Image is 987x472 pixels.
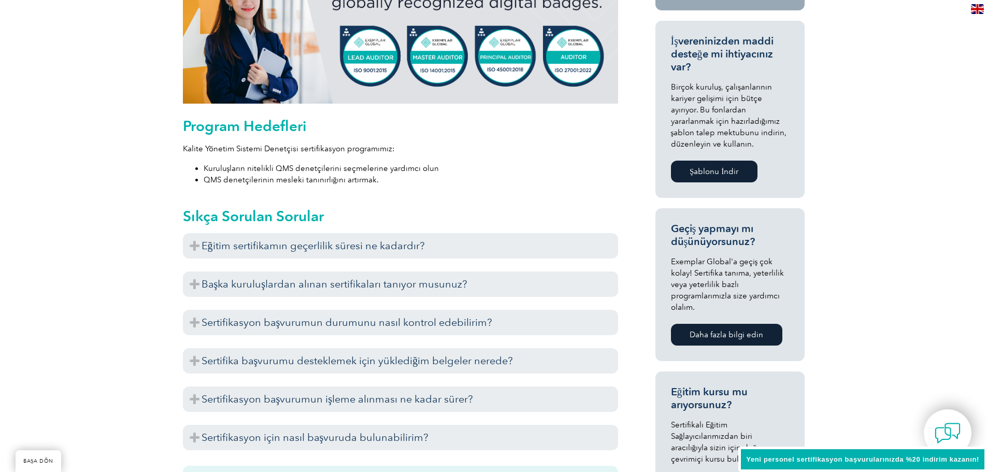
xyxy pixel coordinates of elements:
a: Daha fazla bilgi edin [671,324,782,346]
font: Şablonu İndir [690,167,738,176]
font: BAŞA DÖN [23,458,53,464]
font: Kuruluşların nitelikli QMS denetçilerini seçmelerine yardımcı olun [204,164,439,173]
font: Sıkça Sorulan Sorular [183,207,324,225]
font: Daha fazla bilgi edin [690,330,763,339]
font: Geçiş yapmayı mı düşünüyorsunuz? [671,222,755,248]
font: Sertifikasyon başvurumun durumunu nasıl kontrol edebilirim? [202,316,493,328]
font: Kalite Yönetim Sistemi Denetçisi sertifikasyon programımız: [183,144,395,153]
font: Birçok kuruluş, çalışanlarının kariyer gelişimi için bütçe ayırıyor. Bu fonlardan yararlanmak içi... [671,82,787,149]
font: Program Hedefleri [183,117,307,135]
font: Eğitim sertifikamın geçerlilik süresi ne kadardır? [202,239,425,252]
font: Sertifika başvurumu desteklemek için yüklediğim belgeler nerede? [202,354,513,367]
font: İşvereninizden maddi desteğe mi ihtiyacınız var? [671,35,774,73]
font: Eğitim kursu mu arıyorsunuz? [671,385,748,411]
a: BAŞA DÖN [16,450,61,472]
font: Sertifikalı Eğitim Sağlayıcılarımızdan biri aracılığıyla sizin için doğru çevrimiçi kursu bulun. [671,420,764,464]
img: contact-chat.png [935,420,961,446]
font: Exemplar Global'a geçiş çok kolay! Sertifika tanıma, yeterlilik veya yeterlilik bazlı programları... [671,257,784,312]
font: Yeni personel sertifikasyon başvurularınızda %20 indirim kazanın! [746,455,979,463]
font: Başka kuruluşlardan alınan sertifikaları tanıyor musunuz? [202,278,468,290]
img: en [971,4,984,14]
font: QMS denetçilerinin mesleki tanınırlığını artırmak. [204,175,379,184]
a: Şablonu İndir [671,161,757,182]
font: Sertifikasyon için nasıl başvuruda bulunabilirim? [202,431,429,444]
font: Sertifikasyon başvurumun işleme alınması ne kadar sürer? [202,393,474,405]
